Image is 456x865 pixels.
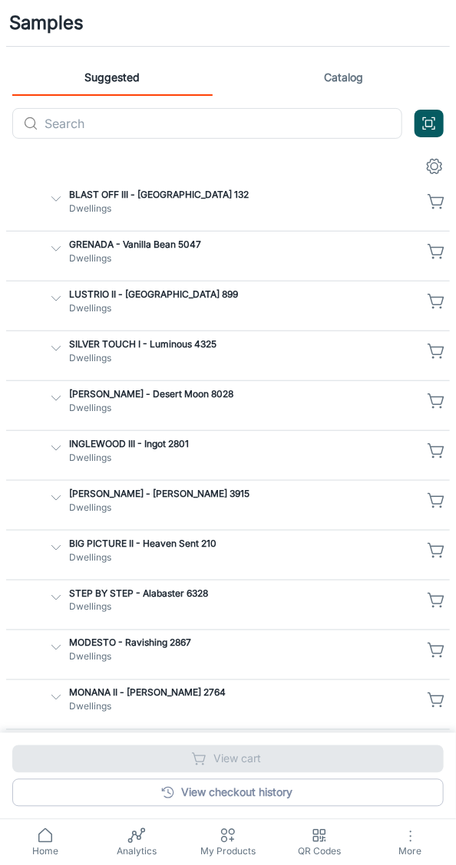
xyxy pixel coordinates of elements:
[91,820,183,865] a: Analytics
[374,846,447,857] span: More
[69,436,418,450] p: Dwellings
[283,845,355,859] span: QR Codes
[12,779,444,807] a: View checkout history
[69,188,418,202] p: BLAST OFF III - [GEOGRAPHIC_DATA] 132
[69,554,418,567] p: Dwellings
[69,671,418,685] p: Dwellings
[273,820,365,865] a: QR Codes
[419,151,450,182] button: settings
[9,9,84,37] h1: Samples
[243,59,444,96] a: Catalog
[183,820,274,865] a: My Products
[69,319,418,333] p: Dwellings
[9,845,82,859] span: Home
[415,110,444,137] button: Open QR code scanner
[192,845,265,859] span: My Products
[6,423,43,527] img: LUSTRIO II - Ash Grove 899
[365,820,456,865] button: More
[45,108,402,139] input: Search
[6,188,43,292] img: BLAST OFF III - Pinehurst 132
[12,59,213,96] a: Suggested
[6,540,43,644] img: SILVER TOUCH I - Luminous 4325
[69,423,418,436] p: LUSTRIO II - [GEOGRAPHIC_DATA] 899
[6,657,43,761] img: MARISOL - Desert Moon 8028
[69,202,418,215] p: Dwellings
[69,305,418,319] p: GRENADA - Vanilla Bean 5047
[69,657,418,671] p: [PERSON_NAME] - Desert Moon 8028
[6,305,43,409] img: GRENADA - Vanilla Bean 5047
[69,540,418,554] p: SILVER TOUCH I - Luminous 4325
[101,845,173,859] span: Analytics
